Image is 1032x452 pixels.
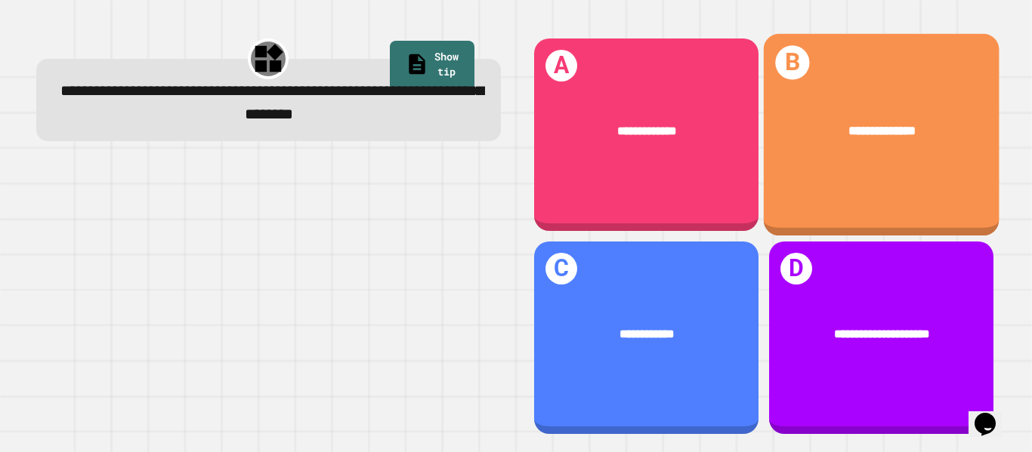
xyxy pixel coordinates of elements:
[545,253,578,285] h1: C
[780,253,813,285] h1: D
[775,45,809,79] h1: B
[969,392,1017,437] iframe: chat widget
[545,50,578,82] h1: A
[390,41,474,91] a: Show tip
